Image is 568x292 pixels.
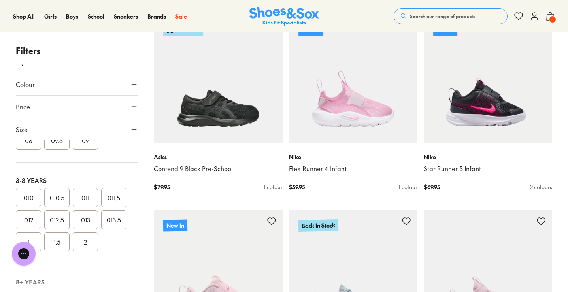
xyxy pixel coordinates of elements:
[289,164,417,173] a: Flex Runner 4 Infant
[66,12,78,20] span: Boys
[163,24,203,36] p: Back In Stock
[175,12,187,21] a: Sale
[16,102,30,111] span: Price
[73,188,98,207] button: 011
[114,12,138,20] span: Sneakers
[13,12,35,20] span: Shop All
[88,12,104,21] a: School
[545,8,555,25] button: 1
[289,153,417,161] p: Nike
[433,24,457,36] p: New In
[44,188,70,207] button: 010.5
[163,220,187,232] p: New In
[88,12,104,20] span: School
[154,15,282,143] a: Back In Stock
[114,12,138,21] a: Sneakers
[44,12,57,21] a: Girls
[44,232,70,251] button: 1.5
[264,183,283,191] div: 1 colour
[398,183,417,191] div: 1 colour
[410,13,475,20] span: Search our range of products
[8,239,40,268] iframe: Gorgias live chat messenger
[73,210,98,229] button: 013
[424,183,440,191] span: $ 69.95
[16,118,138,140] button: Size
[549,15,557,23] span: 1
[424,15,552,143] a: New In
[16,210,41,229] button: 012
[44,12,57,20] span: Girls
[289,15,417,143] a: New In
[16,188,41,207] button: 010
[16,232,41,251] button: 1
[44,210,70,229] button: 012.5
[289,183,305,191] span: $ 59.95
[249,7,319,26] a: Shoes & Sox
[154,164,282,173] a: Contend 9 Black Pre-School
[298,219,338,232] p: Back In Stock
[73,131,98,150] button: 09
[16,175,138,185] div: 3-8 Years
[424,153,552,161] p: Nike
[13,12,35,21] a: Shop All
[249,7,319,26] img: SNS_Logo_Responsive.svg
[16,124,28,134] span: Size
[101,210,126,229] button: 013.5
[16,73,138,95] button: Colour
[73,232,98,251] button: 2
[530,183,552,191] div: 2 colours
[44,131,70,150] button: 09.5
[147,12,166,21] a: Brands
[175,12,187,20] span: Sale
[154,153,282,161] p: Asics
[424,164,552,173] a: Star Runner 5 Infant
[101,188,126,207] button: 011.5
[16,131,41,150] button: 08
[154,183,170,191] span: $ 79.95
[16,79,35,89] span: Colour
[16,44,138,57] p: Filters
[147,12,166,20] span: Brands
[16,96,138,118] button: Price
[394,8,508,24] button: Search our range of products
[66,12,78,21] a: Boys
